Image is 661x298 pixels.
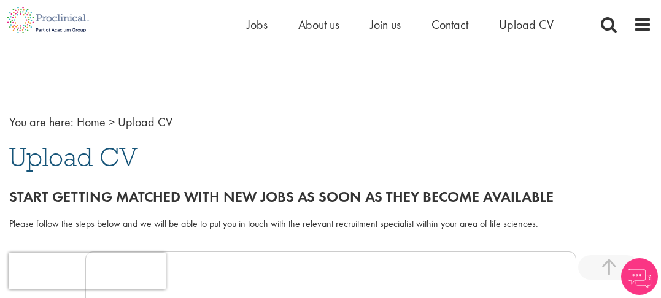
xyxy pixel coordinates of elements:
[621,258,658,295] img: Chatbot
[109,114,115,130] span: >
[118,114,172,130] span: Upload CV
[77,114,106,130] a: breadcrumb link
[247,17,268,32] a: Jobs
[9,189,652,205] h2: Start getting matched with new jobs as soon as they become available
[9,217,652,231] div: Please follow the steps below and we will be able to put you in touch with the relevant recruitme...
[499,17,554,32] a: Upload CV
[9,253,166,289] iframe: reCAPTCHA
[298,17,339,32] a: About us
[370,17,401,32] a: Join us
[9,140,138,174] span: Upload CV
[431,17,468,32] a: Contact
[9,114,74,130] span: You are here:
